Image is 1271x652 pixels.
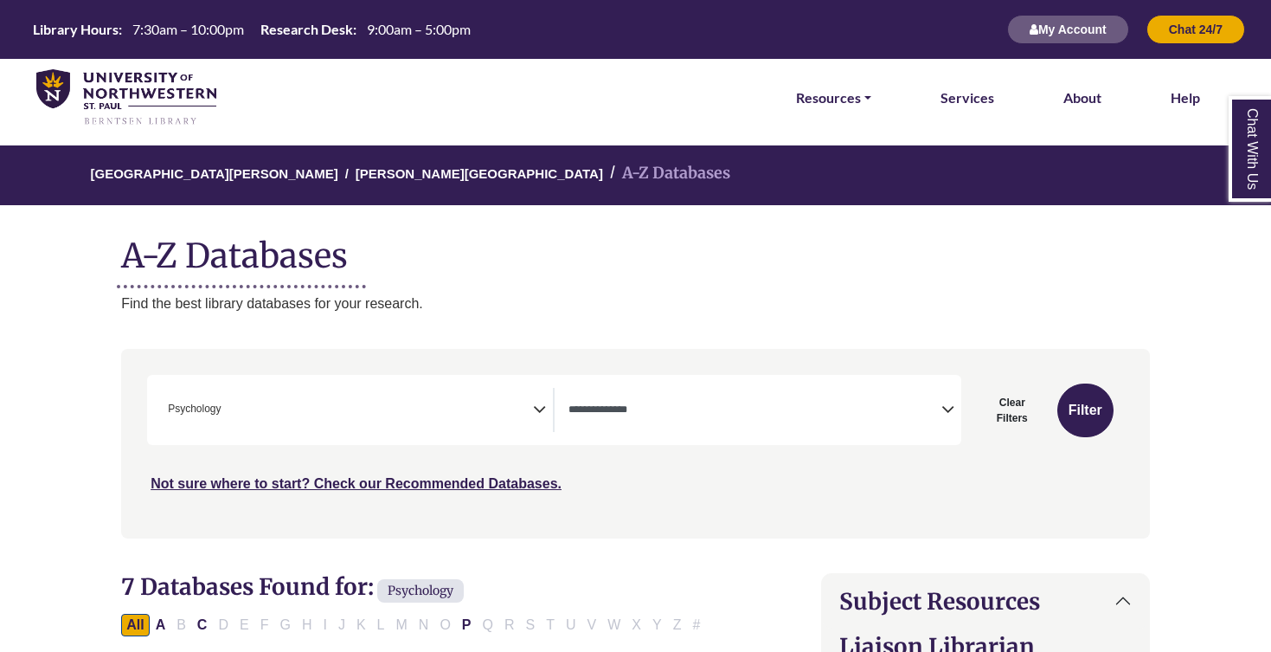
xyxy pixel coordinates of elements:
button: My Account [1007,15,1129,44]
button: Clear Filters [972,384,1053,437]
textarea: Search [568,404,940,418]
p: Find the best library databases for your research. [121,293,1150,315]
img: library_home [36,69,216,126]
table: Hours Today [26,20,478,36]
a: Not sure where to start? Check our Recommended Databases. [151,476,562,491]
a: About [1063,87,1101,109]
span: Psychology [168,401,221,417]
span: Psychology [377,579,464,603]
button: Filter Results C [192,614,213,636]
a: Help [1171,87,1200,109]
button: Chat 24/7 [1146,15,1245,44]
li: Psychology [161,401,221,417]
button: Filter Results P [457,614,477,636]
a: Chat 24/7 [1146,22,1245,36]
div: Alpha-list to filter by first letter of database name [121,616,707,631]
a: [GEOGRAPHIC_DATA][PERSON_NAME] [91,164,338,181]
th: Library Hours: [26,20,123,38]
span: 7:30am – 10:00pm [132,21,244,37]
span: 9:00am – 5:00pm [367,21,471,37]
th: Research Desk: [254,20,357,38]
nav: breadcrumb [121,145,1150,205]
a: Resources [796,87,871,109]
a: Services [940,87,994,109]
a: My Account [1007,22,1129,36]
h1: A-Z Databases [121,223,1150,275]
button: Filter Results A [151,614,171,636]
button: Submit for Search Results [1057,384,1114,437]
a: Hours Today [26,20,478,40]
span: 7 Databases Found for: [121,572,374,601]
button: Subject Resources [822,574,1149,629]
textarea: Search [225,404,233,418]
nav: Search filters [121,349,1150,538]
button: All [121,614,149,636]
a: [PERSON_NAME][GEOGRAPHIC_DATA] [356,164,603,181]
li: A-Z Databases [603,161,730,186]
